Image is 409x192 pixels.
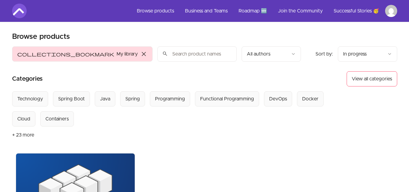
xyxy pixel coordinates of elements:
[132,4,179,18] a: Browse products
[269,95,287,103] div: DevOps
[315,52,333,56] span: Sort by:
[132,4,397,18] nav: Main
[273,4,328,18] a: Join the Community
[12,46,153,62] button: Filter by My library
[140,50,147,58] span: close
[17,50,114,58] span: collections_bookmark
[162,49,168,58] span: search
[58,95,85,103] div: Spring Boot
[385,5,397,17] img: Profile image for Rahul
[100,95,110,103] div: Java
[302,95,318,103] div: Docker
[155,95,185,103] div: Programming
[12,71,43,86] h2: Categories
[338,46,397,62] button: Product sort options
[12,4,27,18] img: Amigoscode logo
[12,32,70,42] h1: Browse products
[180,4,233,18] a: Business and Teams
[347,71,397,86] button: View all categories
[17,115,30,123] div: Cloud
[125,95,140,103] div: Spring
[234,4,272,18] a: Roadmap 🆕
[200,95,254,103] div: Functional Programming
[329,4,384,18] a: Successful Stories 🥳
[45,115,69,123] div: Containers
[17,95,43,103] div: Technology
[242,46,301,62] button: Filter by author
[12,126,34,143] button: + 23 more
[157,46,237,62] input: Search product names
